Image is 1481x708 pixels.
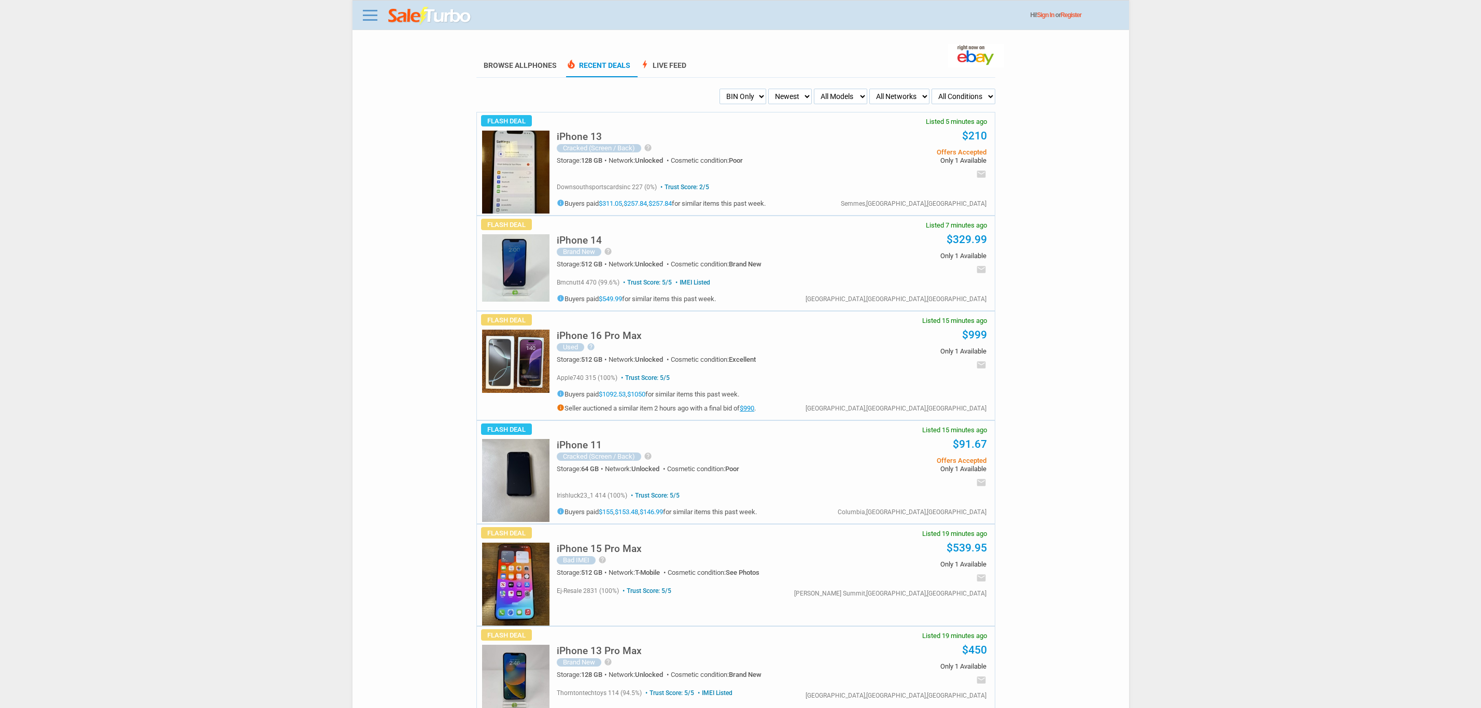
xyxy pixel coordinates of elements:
[794,590,986,597] div: [PERSON_NAME] Summit,[GEOGRAPHIC_DATA],[GEOGRAPHIC_DATA]
[644,144,652,152] i: help
[609,157,671,164] div: Network:
[658,183,709,191] span: Trust Score: 2/5
[581,157,602,164] span: 128 GB
[557,199,766,207] h5: Buyers paid , , for similar items this past week.
[922,632,987,639] span: Listed 19 minutes ago
[599,508,613,516] a: $155
[976,360,986,370] i: email
[922,427,987,433] span: Listed 15 minutes ago
[624,200,647,207] a: $257.84
[644,452,652,460] i: help
[581,671,602,678] span: 128 GB
[481,629,532,641] span: Flash Deal
[557,134,602,141] a: iPhone 13
[599,200,622,207] a: $311.05
[976,264,986,275] i: email
[482,330,549,393] img: s-l225.jpg
[557,333,642,341] a: iPhone 16 Pro Max
[581,260,602,268] span: 512 GB
[609,261,671,267] div: Network:
[729,157,743,164] span: Poor
[830,457,986,464] span: Offers Accepted
[947,233,987,246] a: $329.99
[557,689,642,697] span: thorntontechtoys 114 (94.5%)
[962,644,987,656] a: $450
[621,279,672,286] span: Trust Score: 5/5
[635,157,663,164] span: Unlocked
[673,279,710,286] span: IMEI Listed
[557,294,565,302] i: info
[557,646,642,656] h5: iPhone 13 Pro Max
[609,356,671,363] div: Network:
[484,61,557,69] a: Browse AllPhones
[926,118,987,125] span: Listed 5 minutes ago
[740,404,754,412] a: $990
[729,671,761,678] span: Brand New
[605,465,667,472] div: Network:
[635,356,663,363] span: Unlocked
[1055,11,1081,19] span: or
[557,374,617,381] span: apple740 315 (100%)
[557,546,642,554] a: iPhone 15 Pro Max
[830,663,986,670] span: Only 1 Available
[587,343,595,351] i: help
[1037,11,1054,19] a: Sign In
[976,573,986,583] i: email
[388,7,472,25] img: saleturbo.com - Online Deals and Discount Coupons
[581,465,599,473] span: 64 GB
[830,252,986,259] span: Only 1 Available
[557,507,757,515] h5: Buyers paid , , for similar items this past week.
[557,507,565,515] i: info
[581,569,602,576] span: 512 GB
[557,404,565,412] i: info
[581,356,602,363] span: 512 GB
[557,248,601,256] div: Brand New
[599,295,622,303] a: $549.99
[557,261,609,267] div: Storage:
[635,671,663,678] span: Unlocked
[557,356,609,363] div: Storage:
[671,671,761,678] div: Cosmetic condition:
[528,61,557,69] span: Phones
[557,544,642,554] h5: iPhone 15 Pro Max
[557,404,756,412] h5: Seller auctioned a similar item 2 hours ago with a final bid of .
[566,59,576,69] span: local_fire_department
[609,569,668,576] div: Network:
[481,527,532,539] span: Flash Deal
[729,260,761,268] span: Brand New
[640,59,650,69] span: bolt
[640,61,686,77] a: boltLive Feed
[482,543,549,626] img: s-l225.jpg
[629,492,680,499] span: Trust Score: 5/5
[599,390,626,398] a: $1092.53
[922,530,987,537] span: Listed 19 minutes ago
[557,199,565,207] i: info
[557,237,602,245] a: iPhone 14
[729,356,756,363] span: Excellent
[671,157,743,164] div: Cosmetic condition:
[482,131,549,214] img: s-l225.jpg
[838,509,986,515] div: Columbia,[GEOGRAPHIC_DATA],[GEOGRAPHIC_DATA]
[922,317,987,324] span: Listed 15 minutes ago
[635,260,663,268] span: Unlocked
[481,219,532,230] span: Flash Deal
[806,296,986,302] div: [GEOGRAPHIC_DATA],[GEOGRAPHIC_DATA],[GEOGRAPHIC_DATA]
[557,343,584,351] div: Used
[962,130,987,142] a: $210
[627,390,645,398] a: $1050
[1061,11,1081,19] a: Register
[557,235,602,245] h5: iPhone 14
[635,569,660,576] span: T-Mobile
[557,294,716,302] h5: Buyers paid for similar items this past week.
[557,132,602,141] h5: iPhone 13
[557,648,642,656] a: iPhone 13 Pro Max
[557,587,619,594] span: ej-resale 2831 (100%)
[841,201,986,207] div: Semmes,[GEOGRAPHIC_DATA],[GEOGRAPHIC_DATA]
[609,671,671,678] div: Network:
[696,689,732,697] span: IMEI Listed
[962,329,987,341] a: $999
[557,658,601,667] div: Brand New
[557,452,641,461] div: Cracked (Screen / Back)
[481,423,532,435] span: Flash Deal
[557,556,596,564] div: Bad IMEI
